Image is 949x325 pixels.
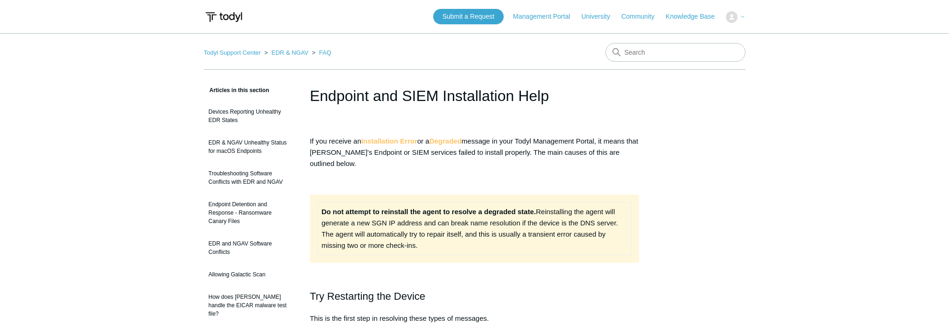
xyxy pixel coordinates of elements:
li: Todyl Support Center [204,49,263,56]
a: Submit a Request [433,9,504,24]
a: Knowledge Base [666,12,724,22]
td: Reinstalling the agent will generate a new SGN IP address and can break name resolution if the de... [317,202,632,255]
a: EDR & NGAV [271,49,308,56]
a: EDR & NGAV Unhealthy Status for macOS Endpoints [204,134,296,160]
strong: Degraded [429,137,462,145]
a: EDR and NGAV Software Conflicts [204,235,296,261]
a: How does [PERSON_NAME] handle the EICAR malware test file? [204,288,296,323]
a: Community [621,12,664,22]
img: Todyl Support Center Help Center home page [204,8,244,26]
h2: Try Restarting the Device [310,288,640,304]
li: EDR & NGAV [262,49,310,56]
a: Allowing Galactic Scan [204,266,296,283]
a: University [581,12,619,22]
a: Devices Reporting Unhealthy EDR States [204,103,296,129]
li: FAQ [310,49,331,56]
strong: Do not attempt to reinstall the agent to resolve a degraded state. [322,208,536,216]
a: Troubleshooting Software Conflicts with EDR and NGAV [204,165,296,191]
a: FAQ [319,49,331,56]
a: Management Portal [513,12,579,22]
h1: Endpoint and SIEM Installation Help [310,85,640,107]
input: Search [605,43,745,62]
p: If you receive an or a message in your Todyl Management Portal, it means that [PERSON_NAME]'s End... [310,136,640,169]
strong: Installation Error [361,137,417,145]
span: Articles in this section [204,87,269,94]
a: Todyl Support Center [204,49,261,56]
a: Endpoint Detention and Response - Ransomware Canary Files [204,195,296,230]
